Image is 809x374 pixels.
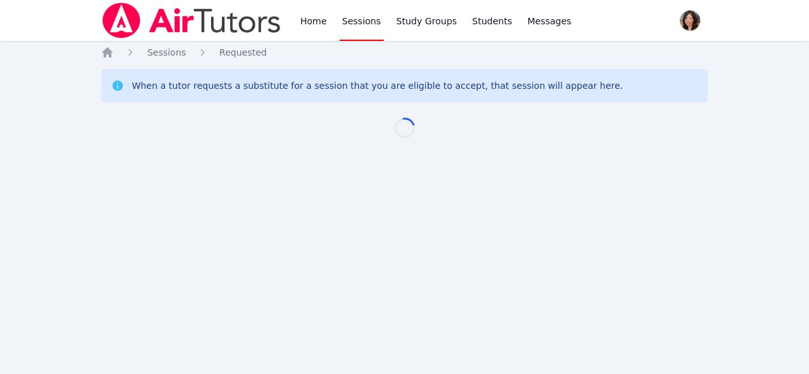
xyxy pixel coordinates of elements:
[219,47,267,58] span: Requested
[528,15,572,27] span: Messages
[147,47,186,58] span: Sessions
[147,46,186,59] a: Sessions
[101,3,282,38] img: Air Tutors
[219,46,267,59] a: Requested
[101,46,708,59] nav: Breadcrumb
[132,79,623,92] div: When a tutor requests a substitute for a session that you are eligible to accept, that session wi...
